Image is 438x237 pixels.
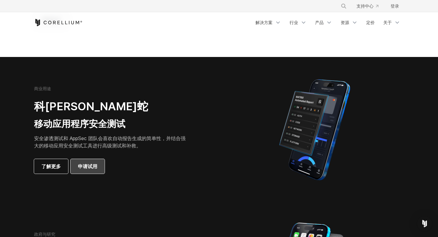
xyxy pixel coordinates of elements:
font: 政府与研究 [34,232,55,237]
font: 产品 [315,20,324,25]
a: 申请试用 [71,159,105,174]
font: 移动应用程序安全测试 [34,118,125,129]
font: 资源 [341,20,349,25]
font: 行业 [290,20,298,25]
div: Open Intercom Messenger [417,216,432,231]
div: 导航菜单 [252,17,404,28]
font: 申请试用 [78,163,97,169]
font: 支持中心 [356,3,374,9]
font: 登录 [391,3,399,9]
a: 科雷利姆之家 [34,19,82,26]
font: 关于 [383,20,392,25]
div: 导航菜单 [333,1,404,12]
font: 商业用途 [34,86,51,91]
font: 定价 [366,20,375,25]
font: 解决方案 [255,20,273,25]
button: 搜索 [338,1,349,12]
font: 科[PERSON_NAME]蛇 [34,100,148,113]
font: 安全渗透测试和 AppSec 团队会喜欢自动报告生成的简单性，并结合强大的移动应用安全测试工具进行高级测试和补救。 [34,135,186,149]
font: 了解更多 [41,163,61,169]
img: Corellium MATRIX 自动生成 iPhone 报告，显示跨安全类别的应用程序漏洞测试结果。 [269,76,360,183]
a: 了解更多 [34,159,68,174]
